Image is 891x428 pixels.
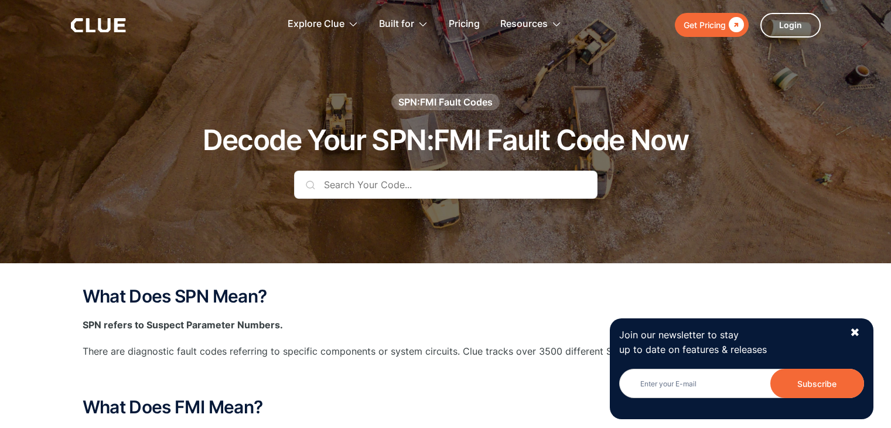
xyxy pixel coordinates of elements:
[398,96,493,108] div: SPN:FMI Fault Codes
[760,13,821,38] a: Login
[288,6,344,43] div: Explore Clue
[726,18,744,32] div: 
[770,369,864,398] input: Subscribe
[619,369,864,410] form: Newsletter
[449,6,480,43] a: Pricing
[203,125,689,156] h1: Decode Your SPN:FMI Fault Code Now
[619,369,864,398] input: Enter your E-mail
[379,6,428,43] div: Built for
[619,328,839,357] p: Join our newsletter to stay up to date on features & releases
[83,398,809,417] h2: What Does FMI Mean?
[83,344,809,359] p: There are diagnostic fault codes referring to specific components or system circuits. Clue tracks...
[288,6,359,43] div: Explore Clue
[500,6,562,43] div: Resources
[294,171,598,199] input: Search Your Code...
[675,13,749,37] a: Get Pricing
[83,319,283,331] strong: SPN refers to Suspect Parameter Numbers.
[83,371,809,386] p: ‍
[379,6,414,43] div: Built for
[500,6,548,43] div: Resources
[850,325,860,340] div: ✖
[684,18,726,32] div: Get Pricing
[83,287,809,306] h2: What Does SPN Mean?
